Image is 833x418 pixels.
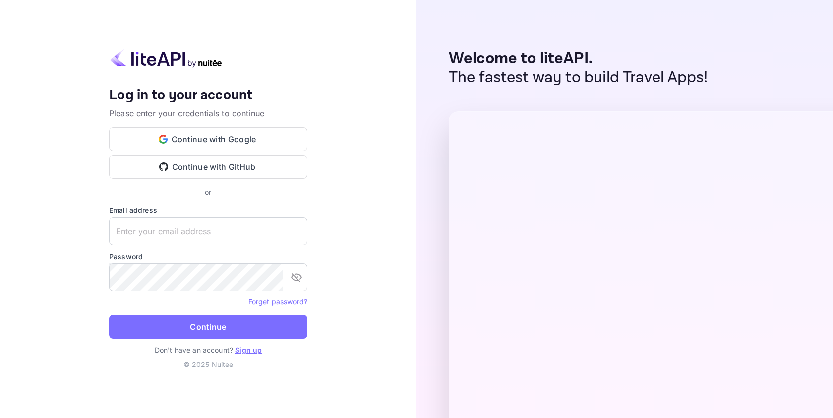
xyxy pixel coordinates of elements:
a: Forget password? [248,297,307,306]
p: Please enter your credentials to continue [109,107,307,119]
label: Email address [109,205,307,215]
h4: Log in to your account [109,87,307,104]
button: toggle password visibility [287,267,306,287]
input: Enter your email address [109,217,307,245]
p: Don't have an account? [109,345,307,355]
p: or [205,187,211,197]
label: Password [109,251,307,261]
button: Continue with Google [109,127,307,151]
p: Welcome to liteAPI. [449,50,708,68]
p: The fastest way to build Travel Apps! [449,68,708,87]
button: Continue [109,315,307,339]
button: Continue with GitHub [109,155,307,179]
a: Sign up [235,346,262,354]
p: © 2025 Nuitee [109,359,307,369]
img: liteapi [109,49,223,68]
